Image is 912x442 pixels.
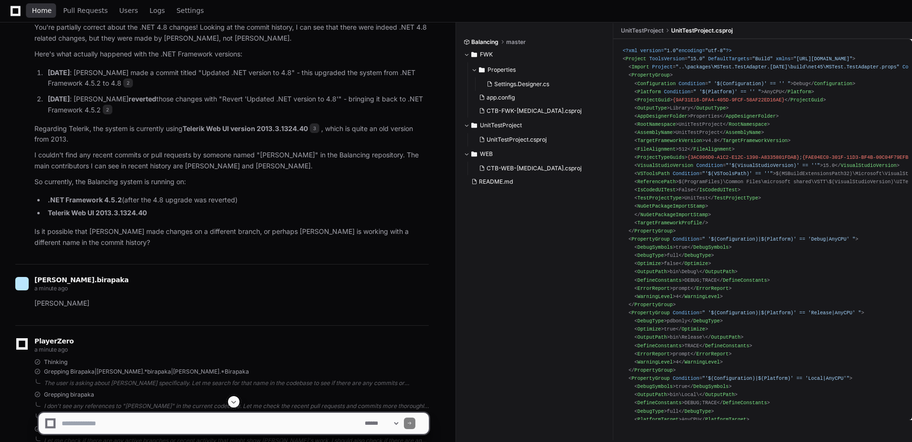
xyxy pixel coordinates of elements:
[723,122,770,127] span: </ >
[814,81,852,87] span: Configuration
[487,94,515,101] span: app.config
[48,209,147,217] strong: Telerik Web UI 2013.3.1324.40
[34,276,129,284] span: [PERSON_NAME].birapaka
[699,392,738,398] span: </ >
[717,138,791,144] span: </ >
[45,195,429,206] li: (after the 4.8 upgrade was reverted)
[687,244,731,250] span: </ >
[696,105,726,111] span: OutputType
[793,56,852,62] span: "[URL][DOMAIN_NAME]"
[103,105,112,114] span: 2
[637,318,663,324] span: DebugType
[637,253,663,258] span: DebugType
[720,113,779,119] span: </ >
[726,113,776,119] span: AppDesignerFolder
[684,294,720,299] span: WarningLevel
[475,91,600,104] button: app.config
[702,171,773,177] span: "'$(VSToolsPath)' == ''"
[631,64,649,70] span: Import
[634,97,673,103] span: < >
[637,203,705,209] span: NuGetPackageImportStamp
[44,368,249,376] span: Grepping Birapaka|[PERSON_NAME].*birapaka|[PERSON_NAME].*Birapaka
[471,120,477,131] svg: Directory
[664,89,690,95] span: Condition
[696,286,729,291] span: ErrorReport
[673,171,699,177] span: Condition
[44,358,67,366] span: Thinking
[623,97,826,160] span: Library Properties UnitTestProject UnitTestProject v4.8 512
[634,384,675,389] span: < >
[702,236,855,242] span: " '$(Configuration)|$(Platform)' == 'Debug|AnyCPU' "
[673,310,699,316] span: Condition
[634,212,711,218] span: </ >
[652,64,673,70] span: Project
[637,105,667,111] span: OutputType
[631,310,670,316] span: PropertyGroup
[634,302,673,308] span: PropertyGroup
[799,155,802,160] span: ;
[634,253,667,258] span: < >
[629,367,676,373] span: </ >
[637,195,681,201] span: TestProjectType
[637,359,673,365] span: WarningLevel
[637,269,667,275] span: OutputPath
[488,66,516,74] span: Properties
[705,334,743,340] span: </ >
[673,236,699,242] span: Condition
[634,187,678,193] span: < >
[475,104,600,118] button: CTB-FWK-[MEDICAL_DATA].csproj
[676,326,708,332] span: </ >
[705,48,726,54] span: "utf-8"
[623,56,856,62] span: < = = = >
[776,56,791,62] span: xmlns
[634,113,690,119] span: < >
[629,236,858,242] span: < = >
[634,163,823,168] span: < = >
[310,123,319,133] span: 3
[637,155,684,160] span: ProjectTypeGuids
[637,326,661,332] span: Optimize
[785,97,826,103] span: </ >
[637,146,675,152] span: FileAlignment
[480,150,493,158] span: WEB
[480,51,493,58] span: FWK
[629,72,673,78] span: < >
[475,133,600,146] button: UnitTestProject.csproj
[475,162,600,175] button: CTB-WEB-[MEDICAL_DATA].csproj
[690,105,728,111] span: </ >
[637,392,667,398] span: OutputPath
[480,122,522,129] span: UnitTestProject
[835,163,900,168] span: </ >
[637,220,702,226] span: TargetFrameworkProfile
[487,165,582,172] span: CTB-WEB-[MEDICAL_DATA].csproj
[708,195,761,201] span: </ >
[34,298,429,309] p: [PERSON_NAME]
[34,177,429,188] p: So currently, the Balancing system is running on:
[119,8,138,13] span: Users
[629,310,864,316] span: < = >
[679,81,705,87] span: Condition
[687,56,705,62] span: "15.0"
[679,294,723,299] span: </ >
[634,343,684,349] span: < >
[634,351,673,357] span: < >
[634,81,793,87] span: < = >
[637,343,681,349] span: DefineConstants
[711,334,741,340] span: OutputPath
[467,175,600,188] button: README.md
[464,47,606,62] button: FWK
[694,146,732,152] span: FileAlignment
[708,56,749,62] span: DefaultTargets
[634,171,776,177] span: < = >
[637,334,667,340] span: OutputPath
[634,294,675,299] span: < >
[673,97,784,103] span: {9AF31E16-DFA4-405D-9FCF-58AF22ED16AE}
[631,236,670,242] span: PropertyGroup
[634,138,705,144] span: < >
[44,379,429,387] div: The user is asking about [PERSON_NAME] specifically. Let me search for that name in the codebase ...
[471,62,606,77] button: Properties
[487,136,547,144] span: UnitTestProject.csproj
[471,49,477,60] svg: Directory
[637,187,675,193] span: IsCodedUITest
[791,97,823,103] span: ProjectGuid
